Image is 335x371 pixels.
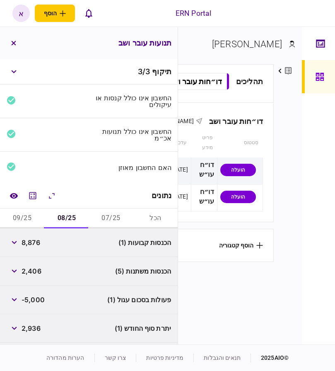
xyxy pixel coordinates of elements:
div: [DATE] [171,165,188,174]
button: 07/25 [89,209,133,228]
div: החשבון אינו כולל תנועות אכ״מ [92,128,172,141]
a: השוואה למסמך [6,188,21,203]
span: 3 / 3 [138,67,150,76]
span: 8,876 [22,238,40,247]
div: הועלה [220,191,256,203]
div: הועלה [220,164,256,176]
div: ERN Portal [176,8,211,19]
button: פתח תפריט להוספת לקוח [35,5,75,22]
button: א [12,5,30,22]
a: צרו קשר [105,354,126,361]
button: הוסף קטגוריה [219,242,263,249]
div: תהליכים [236,76,263,87]
h3: תנועות עובר ושב [118,39,171,47]
a: תנאים והגבלות [204,354,241,361]
span: יתרת סוף החודש (1) [115,323,171,333]
span: תיקוף [152,67,171,76]
button: הכל [133,209,178,228]
a: הערות מהדורה [46,354,84,361]
div: דו״ח עו״ש [194,187,214,206]
div: © 2025 AIO [251,354,289,362]
span: 2,406 [22,266,41,276]
div: נתונים [152,192,171,200]
div: [PERSON_NAME] [212,37,282,51]
span: הכנסות קבועות (1) [118,238,171,247]
button: הרחב\כווץ הכל [44,188,59,203]
button: פתח רשימת התראות [80,5,97,22]
div: [DATE] [171,192,188,201]
span: -5,000 [22,295,45,305]
div: דו״חות עובר ושב [202,117,263,126]
span: 2,936 [22,323,41,333]
span: הכנסות משתנות (5) [115,266,171,276]
th: סטטוס [217,129,263,158]
div: דו״ח עו״ש [194,160,214,179]
div: החשבון אינו כולל קנסות או עיקולים [92,95,172,108]
span: פעולות בסכום עגול (1) [107,295,171,305]
button: מחשבון [25,188,40,203]
th: פריט מידע [191,129,217,158]
button: 08/25 [44,209,89,228]
div: האם החשבון מאוזן [92,164,172,171]
a: מדיניות פרטיות [146,354,183,361]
